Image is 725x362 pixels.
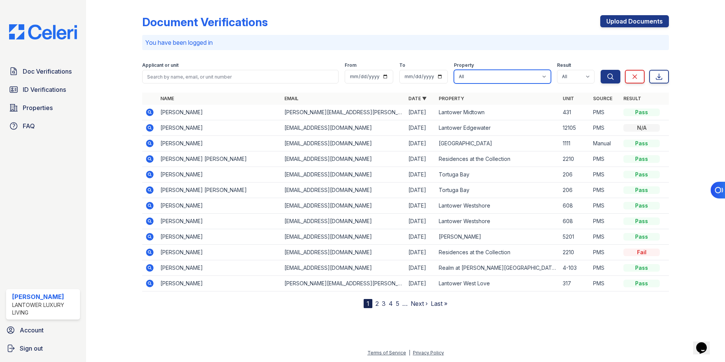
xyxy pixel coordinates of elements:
[593,96,612,101] a: Source
[3,341,83,356] a: Sign out
[560,276,590,291] td: 317
[157,245,281,260] td: [PERSON_NAME]
[281,136,405,151] td: [EMAIL_ADDRESS][DOMAIN_NAME]
[590,214,620,229] td: PMS
[413,350,444,356] a: Privacy Policy
[590,183,620,198] td: PMS
[405,136,436,151] td: [DATE]
[436,120,560,136] td: Lantower Edgewater
[563,96,574,101] a: Unit
[145,38,666,47] p: You have been logged in
[281,260,405,276] td: [EMAIL_ADDRESS][DOMAIN_NAME]
[623,249,660,256] div: Fail
[142,70,339,83] input: Search by name, email, or unit number
[590,136,620,151] td: Manual
[367,350,406,356] a: Terms of Service
[396,300,399,307] a: 5
[590,198,620,214] td: PMS
[375,300,379,307] a: 2
[590,229,620,245] td: PMS
[389,300,393,307] a: 4
[281,105,405,120] td: [PERSON_NAME][EMAIL_ADDRESS][PERSON_NAME][DOMAIN_NAME]
[436,167,560,183] td: Tortuga Bay
[157,105,281,120] td: [PERSON_NAME]
[623,233,660,241] div: Pass
[623,155,660,163] div: Pass
[142,15,268,29] div: Document Verifications
[284,96,298,101] a: Email
[590,120,620,136] td: PMS
[590,151,620,167] td: PMS
[560,229,590,245] td: 5201
[12,292,77,301] div: [PERSON_NAME]
[405,151,436,167] td: [DATE]
[560,151,590,167] td: 2210
[6,82,80,97] a: ID Verifications
[408,96,427,101] a: Date ▼
[23,121,35,131] span: FAQ
[405,276,436,291] td: [DATE]
[623,217,660,225] div: Pass
[281,167,405,183] td: [EMAIL_ADDRESS][DOMAIN_NAME]
[436,260,560,276] td: Realm at [PERSON_NAME][GEOGRAPHIC_DATA]
[142,62,179,68] label: Applicant or unit
[20,344,43,353] span: Sign out
[382,300,386,307] a: 3
[623,96,641,101] a: Result
[411,300,428,307] a: Next ›
[281,214,405,229] td: [EMAIL_ADDRESS][DOMAIN_NAME]
[281,183,405,198] td: [EMAIL_ADDRESS][DOMAIN_NAME]
[693,332,717,354] iframe: chat widget
[560,260,590,276] td: 4-103
[623,124,660,132] div: N/A
[560,120,590,136] td: 12105
[439,96,464,101] a: Property
[399,62,405,68] label: To
[281,276,405,291] td: [PERSON_NAME][EMAIL_ADDRESS][PERSON_NAME][DOMAIN_NAME]
[157,214,281,229] td: [PERSON_NAME]
[405,229,436,245] td: [DATE]
[281,198,405,214] td: [EMAIL_ADDRESS][DOMAIN_NAME]
[560,136,590,151] td: 1111
[557,62,571,68] label: Result
[157,167,281,183] td: [PERSON_NAME]
[623,171,660,178] div: Pass
[590,167,620,183] td: PMS
[157,276,281,291] td: [PERSON_NAME]
[23,67,72,76] span: Doc Verifications
[405,167,436,183] td: [DATE]
[560,105,590,120] td: 431
[6,100,80,115] a: Properties
[454,62,474,68] label: Property
[600,15,669,27] a: Upload Documents
[281,245,405,260] td: [EMAIL_ADDRESS][DOMAIN_NAME]
[436,245,560,260] td: Residences at the Collection
[157,260,281,276] td: [PERSON_NAME]
[436,151,560,167] td: Residences at the Collection
[405,198,436,214] td: [DATE]
[157,120,281,136] td: [PERSON_NAME]
[436,105,560,120] td: Lantower Midtown
[623,264,660,272] div: Pass
[560,245,590,260] td: 2210
[157,151,281,167] td: [PERSON_NAME] [PERSON_NAME]
[560,198,590,214] td: 608
[590,105,620,120] td: PMS
[6,64,80,79] a: Doc Verifications
[364,299,372,308] div: 1
[436,214,560,229] td: Lantower Westshore
[560,214,590,229] td: 608
[281,151,405,167] td: [EMAIL_ADDRESS][DOMAIN_NAME]
[623,186,660,194] div: Pass
[345,62,356,68] label: From
[405,245,436,260] td: [DATE]
[560,183,590,198] td: 206
[405,120,436,136] td: [DATE]
[405,105,436,120] td: [DATE]
[623,140,660,147] div: Pass
[623,280,660,287] div: Pass
[23,85,66,94] span: ID Verifications
[623,202,660,209] div: Pass
[6,118,80,134] a: FAQ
